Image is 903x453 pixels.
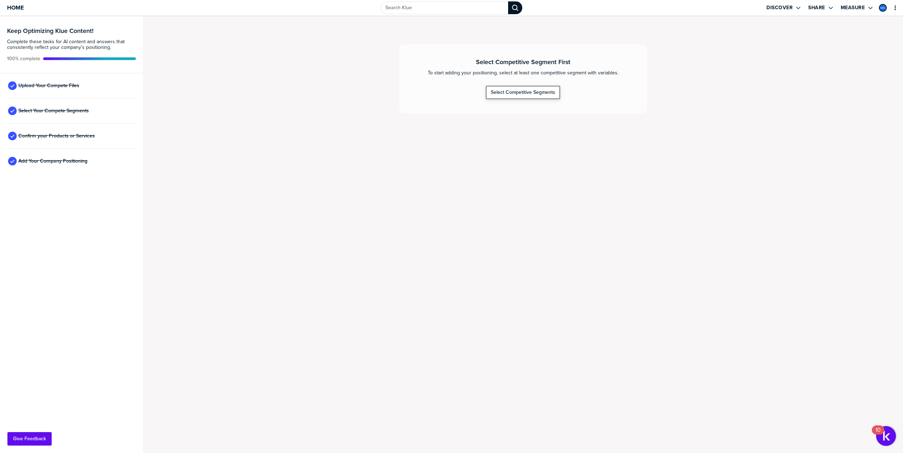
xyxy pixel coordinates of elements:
[491,89,555,96] div: Select Competitive Segments
[7,39,136,50] span: Complete these tasks for AI content and answers that consistently reflect your company’s position...
[876,426,896,446] button: Open Resource Center, 10 new notifications
[7,5,24,11] span: Home
[476,59,570,65] h3: Select Competitive Segment First
[18,83,79,89] span: Upload Your Compete Files
[7,28,136,34] h3: Keep Optimizing Klue Content!
[18,158,87,164] span: Add Your Company Positioning
[7,56,40,62] span: Active
[7,432,52,446] button: Give Feedback
[878,3,887,12] a: Edit Profile
[841,5,865,11] label: Measure
[508,1,522,14] div: Search Klue
[880,5,886,11] img: 0715f45be0597411e32ea0af01e36da2-sml.png
[381,1,508,14] input: Search Klue
[766,5,793,11] label: Discover
[875,430,881,439] div: 10
[18,133,95,139] span: Confirm your Products or Services
[18,108,89,114] span: Select Your Compete Segments
[879,4,887,12] div: Mia Giet
[808,5,825,11] label: Share
[428,70,619,76] span: To start adding your positioning, select at least one competitive segment with variables.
